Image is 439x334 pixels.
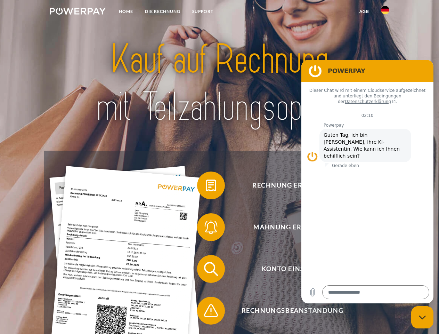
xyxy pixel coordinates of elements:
button: Rechnungsbeanstandung [197,297,378,325]
img: qb_search.svg [202,260,220,278]
iframe: Schaltfläche zum Öffnen des Messaging-Fensters; Konversation läuft [411,306,433,328]
button: Konto einsehen [197,255,378,283]
button: Mahnung erhalten? [197,213,378,241]
span: Rechnung erhalten? [207,172,377,199]
iframe: Messaging-Fenster [301,60,433,303]
img: logo-powerpay-white.svg [50,8,106,15]
span: Mahnung erhalten? [207,213,377,241]
img: qb_bell.svg [202,218,220,236]
button: Rechnung erhalten? [197,172,378,199]
span: Rechnungsbeanstandung [207,297,377,325]
a: Home [113,5,139,18]
span: Konto einsehen [207,255,377,283]
img: title-powerpay_de.svg [66,33,373,133]
a: agb [353,5,375,18]
img: qb_bill.svg [202,177,220,194]
a: DIE RECHNUNG [139,5,186,18]
img: de [381,6,389,14]
a: SUPPORT [186,5,219,18]
img: qb_warning.svg [202,302,220,319]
